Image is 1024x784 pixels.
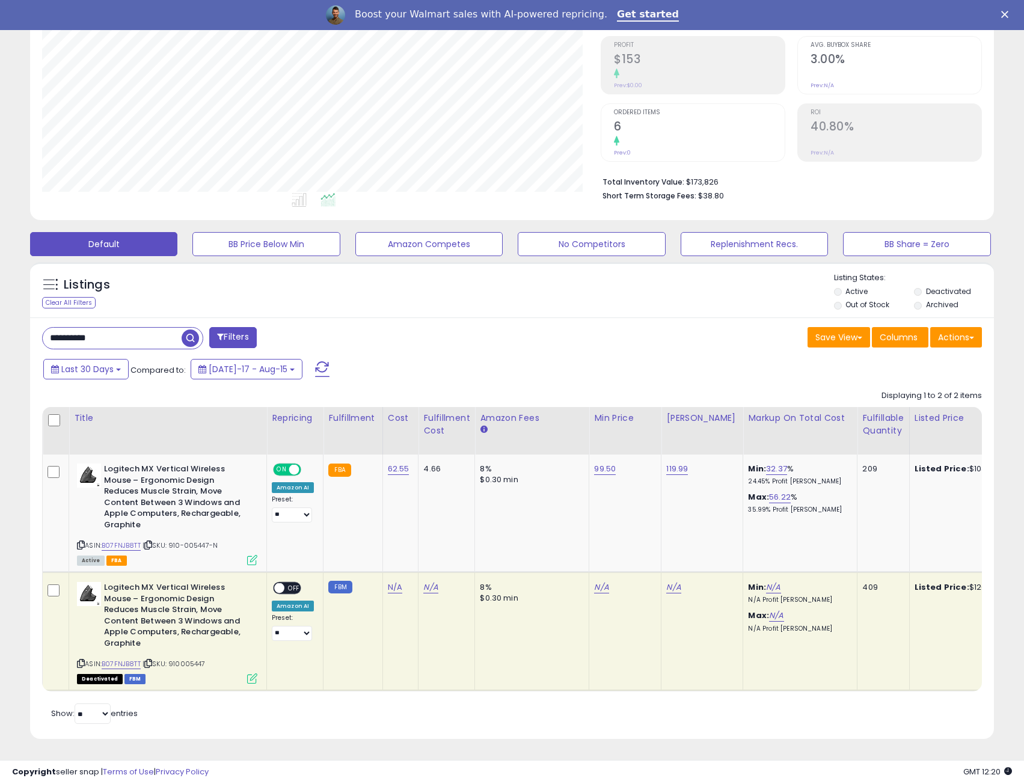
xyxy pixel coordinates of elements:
b: Listed Price: [915,581,969,593]
div: Amazon AI [272,601,314,611]
div: 8% [480,582,580,593]
div: Close [1001,11,1013,18]
p: Listing States: [834,272,994,284]
div: ASIN: [77,464,257,564]
a: Get started [617,8,679,22]
span: All listings currently available for purchase on Amazon [77,556,105,566]
div: Listed Price [915,412,1019,424]
b: Max: [748,491,769,503]
div: Fulfillable Quantity [862,412,904,437]
label: Out of Stock [845,299,889,310]
span: ROI [811,109,981,116]
label: Deactivated [926,286,971,296]
img: 31Ig2YzI5iL._SL40_.jpg [77,582,101,606]
img: 31Ig2YzI5iL._SL40_.jpg [77,464,101,488]
img: Profile image for Adrian [326,5,345,25]
button: Filters [209,327,256,348]
small: Prev: 0 [614,149,631,156]
button: Actions [930,327,982,348]
a: N/A [769,610,783,622]
label: Active [845,286,868,296]
a: N/A [388,581,402,593]
span: FBM [124,674,146,684]
a: 119.99 [666,463,688,475]
div: Min Price [594,412,656,424]
button: Default [30,232,177,256]
span: Profit [614,42,785,49]
div: Clear All Filters [42,297,96,308]
span: OFF [284,583,304,593]
b: Total Inventory Value: [602,177,684,187]
p: 35.99% Profit [PERSON_NAME] [748,506,848,514]
button: Last 30 Days [43,359,129,379]
div: Fulfillment Cost [423,412,470,437]
div: 209 [862,464,900,474]
button: BB Share = Zero [843,232,990,256]
div: 4.66 [423,464,465,474]
div: Markup on Total Cost [748,412,852,424]
a: 62.55 [388,463,409,475]
button: Save View [808,327,870,348]
div: % [748,492,848,514]
span: | SKU: 910-005447-N [143,541,218,550]
div: % [748,464,848,486]
div: [PERSON_NAME] [666,412,738,424]
button: Amazon Competes [355,232,503,256]
span: Show: entries [51,708,138,719]
b: Min: [748,463,766,474]
a: B07FNJB8TT [102,541,141,551]
h2: 40.80% [811,120,981,136]
div: Repricing [272,412,318,424]
span: 2025-09-15 12:20 GMT [963,766,1012,777]
button: Columns [872,327,928,348]
div: ASIN: [77,582,257,682]
div: $0.30 min [480,474,580,485]
div: Boost your Walmart sales with AI-powered repricing. [355,8,607,20]
b: Listed Price: [915,463,969,474]
span: Columns [880,331,918,343]
th: The percentage added to the cost of goods (COGS) that forms the calculator for Min & Max prices. [743,407,857,455]
span: [DATE]-17 - Aug-15 [209,363,287,375]
button: [DATE]-17 - Aug-15 [191,359,302,379]
span: ON [274,465,289,475]
small: Prev: N/A [811,149,834,156]
a: 99.50 [594,463,616,475]
div: Amazon Fees [480,412,584,424]
a: 32.37 [766,463,787,475]
div: 8% [480,464,580,474]
b: Short Term Storage Fees: [602,191,696,201]
div: Preset: [272,495,314,522]
span: FBA [106,556,127,566]
span: Compared to: [130,364,186,376]
a: Privacy Policy [156,766,209,777]
div: Displaying 1 to 2 of 2 items [881,390,982,402]
b: Min: [748,581,766,593]
span: Ordered Items [614,109,785,116]
p: N/A Profit [PERSON_NAME] [748,596,848,604]
h2: 6 [614,120,785,136]
p: N/A Profit [PERSON_NAME] [748,625,848,633]
small: FBM [328,581,352,593]
span: Last 30 Days [61,363,114,375]
b: Logitech MX Vertical Wireless Mouse – Ergonomic Design Reduces Muscle Strain, Move Content Betwee... [104,464,250,533]
li: $173,826 [602,174,973,188]
h5: Listings [64,277,110,293]
a: N/A [666,581,681,593]
small: FBA [328,464,351,477]
div: 409 [862,582,900,593]
h2: 3.00% [811,52,981,69]
b: Max: [748,610,769,621]
button: Replenishment Recs. [681,232,828,256]
button: No Competitors [518,232,665,256]
small: Amazon Fees. [480,424,487,435]
span: Avg. Buybox Share [811,42,981,49]
button: BB Price Below Min [192,232,340,256]
span: | SKU: 910005447 [143,659,206,669]
a: 56.22 [769,491,791,503]
div: Preset: [272,614,314,641]
div: Fulfillment [328,412,377,424]
a: N/A [594,581,609,593]
a: Terms of Use [103,766,154,777]
div: Cost [388,412,414,424]
a: N/A [766,581,780,593]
